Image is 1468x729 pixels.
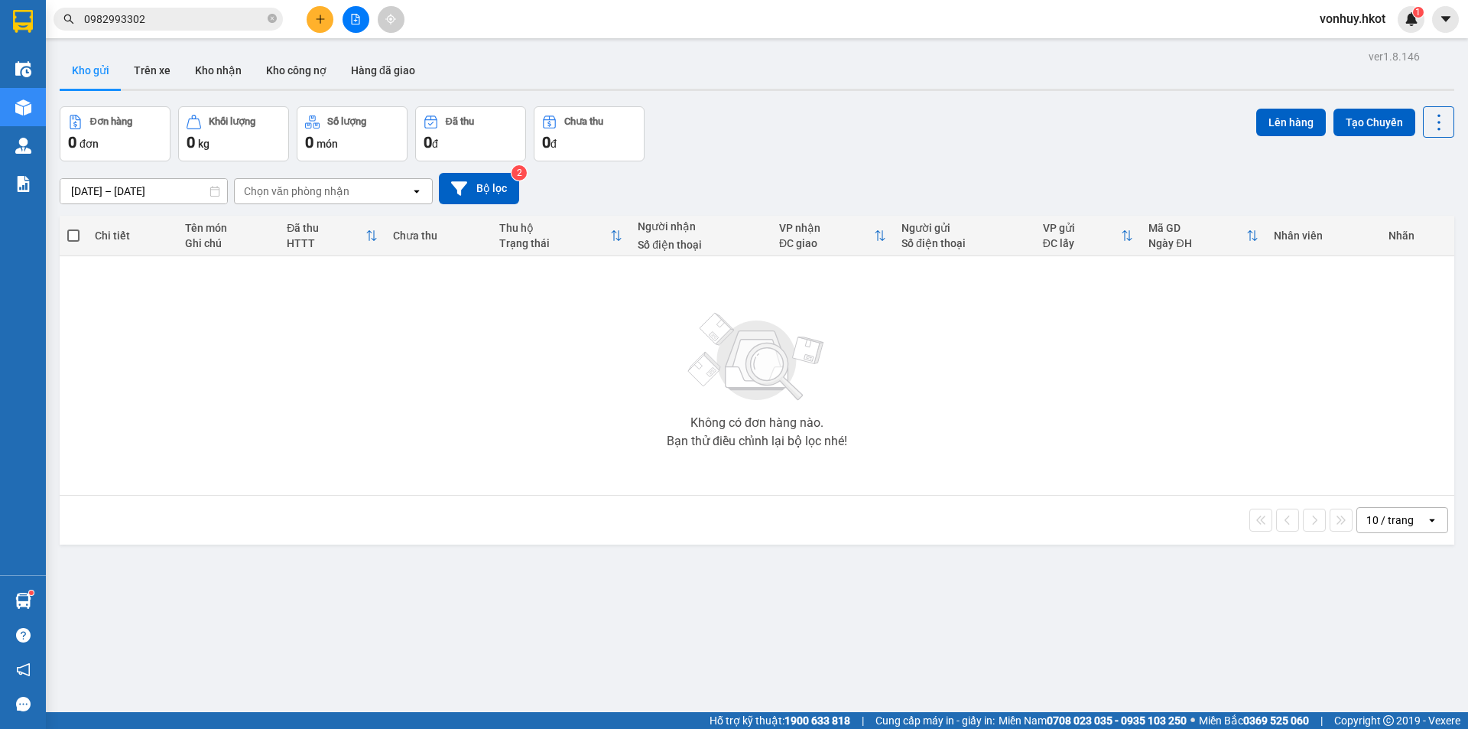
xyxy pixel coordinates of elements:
[339,52,427,89] button: Hàng đã giao
[317,138,338,150] span: món
[1369,48,1420,65] div: ver 1.8.146
[15,593,31,609] img: warehouse-icon
[1256,109,1326,136] button: Lên hàng
[268,12,277,27] span: close-circle
[1388,229,1447,242] div: Nhãn
[638,220,764,233] div: Người nhận
[254,52,339,89] button: Kho công nợ
[1432,6,1459,33] button: caret-down
[1405,12,1418,26] img: icon-new-feature
[415,106,526,161] button: Đã thu0đ
[15,176,31,192] img: solution-icon
[15,99,31,116] img: warehouse-icon
[1043,237,1122,249] div: ĐC lấy
[122,52,183,89] button: Trên xe
[178,106,289,161] button: Khối lượng0kg
[209,116,255,127] div: Khối lượng
[198,138,209,150] span: kg
[15,138,31,154] img: warehouse-icon
[1333,109,1415,136] button: Tạo Chuyến
[690,417,823,429] div: Không có đơn hàng nào.
[29,591,34,595] sup: 1
[185,222,271,234] div: Tên món
[1047,714,1187,727] strong: 0708 023 035 - 0935 103 250
[1243,714,1309,727] strong: 0369 525 060
[1383,715,1394,726] span: copyright
[638,239,764,251] div: Số điện thoại
[16,697,31,711] span: message
[95,229,169,242] div: Chi tiết
[60,106,171,161] button: Đơn hàng0đơn
[1366,513,1414,528] div: 10 / trang
[1307,9,1398,28] span: vonhuy.hkot
[305,133,313,151] span: 0
[1320,712,1323,729] span: |
[287,237,365,249] div: HTTT
[446,116,474,127] div: Đã thu
[385,14,396,24] span: aim
[784,714,850,727] strong: 1900 633 818
[680,304,833,411] img: svg+xml;base64,PHN2ZyBjbGFzcz0ibGlzdC1wbHVnX19zdmciIHhtbG5zPSJodHRwOi8vd3d3LnczLm9yZy8yMDAwL3N2Zy...
[1274,229,1372,242] div: Nhân viên
[499,237,610,249] div: Trạng thái
[183,52,254,89] button: Kho nhận
[307,6,333,33] button: plus
[432,138,438,150] span: đ
[1141,216,1266,256] th: Toggle SortBy
[187,133,195,151] span: 0
[60,179,227,203] input: Select a date range.
[534,106,645,161] button: Chưa thu0đ
[60,52,122,89] button: Kho gửi
[710,712,850,729] span: Hỗ trợ kỹ thuật:
[244,184,349,199] div: Chọn văn phòng nhận
[512,165,527,181] sup: 2
[185,237,271,249] div: Ghi chú
[411,185,423,197] svg: open
[1190,718,1195,724] span: ⚪️
[279,216,385,256] th: Toggle SortBy
[492,216,630,256] th: Toggle SortBy
[542,133,550,151] span: 0
[779,222,874,234] div: VP nhận
[564,116,603,127] div: Chưa thu
[16,628,31,643] span: question-circle
[862,712,864,729] span: |
[1415,7,1421,18] span: 1
[327,116,366,127] div: Số lượng
[90,116,132,127] div: Đơn hàng
[1148,237,1246,249] div: Ngày ĐH
[80,138,99,150] span: đơn
[1148,222,1246,234] div: Mã GD
[1439,12,1453,26] span: caret-down
[667,435,847,447] div: Bạn thử điều chỉnh lại bộ lọc nhé!
[68,133,76,151] span: 0
[343,6,369,33] button: file-add
[350,14,361,24] span: file-add
[439,173,519,204] button: Bộ lọc
[1199,712,1309,729] span: Miền Bắc
[63,14,74,24] span: search
[15,61,31,77] img: warehouse-icon
[1035,216,1142,256] th: Toggle SortBy
[999,712,1187,729] span: Miền Nam
[901,237,1028,249] div: Số điện thoại
[901,222,1028,234] div: Người gửi
[875,712,995,729] span: Cung cấp máy in - giấy in:
[16,662,31,677] span: notification
[393,229,484,242] div: Chưa thu
[268,14,277,23] span: close-circle
[779,237,874,249] div: ĐC giao
[1413,7,1424,18] sup: 1
[13,10,33,33] img: logo-vxr
[424,133,432,151] span: 0
[315,14,326,24] span: plus
[84,11,265,28] input: Tìm tên, số ĐT hoặc mã đơn
[378,6,404,33] button: aim
[550,138,557,150] span: đ
[771,216,894,256] th: Toggle SortBy
[287,222,365,234] div: Đã thu
[297,106,408,161] button: Số lượng0món
[499,222,610,234] div: Thu hộ
[1426,514,1438,526] svg: open
[1043,222,1122,234] div: VP gửi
